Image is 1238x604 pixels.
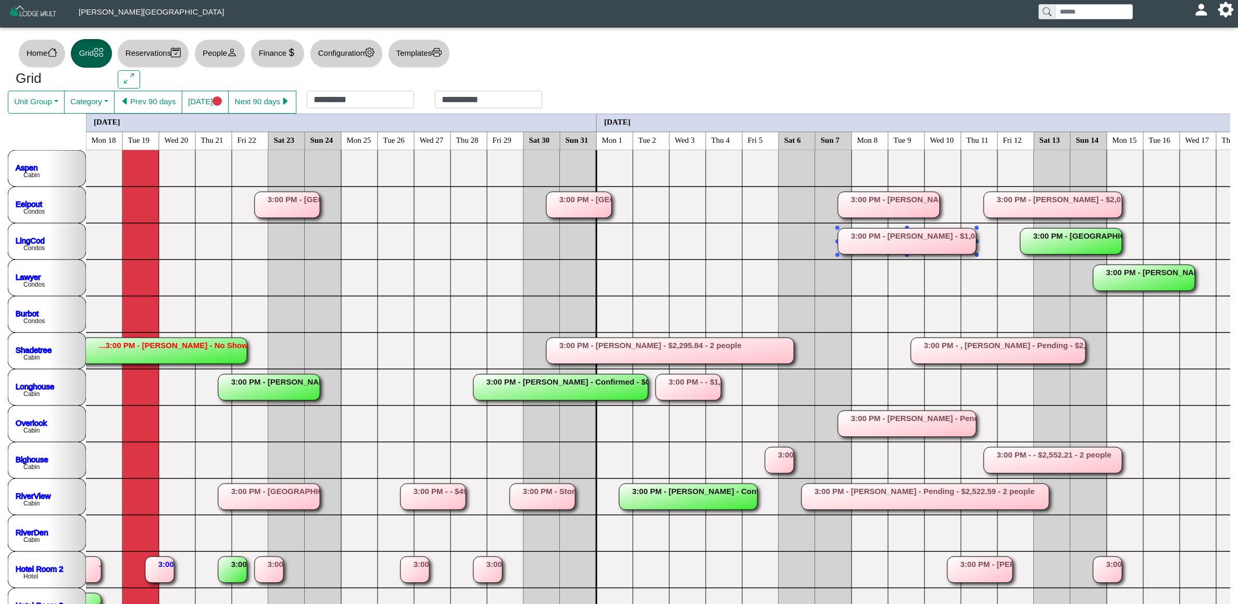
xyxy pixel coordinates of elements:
[212,96,222,106] svg: circle fill
[23,281,45,288] text: Condos
[194,39,245,68] button: Peopleperson
[1112,135,1137,144] text: Mon 15
[23,244,45,252] text: Condos
[310,135,333,144] text: Sun 24
[456,135,479,144] text: Thu 28
[117,39,189,68] button: Reservationscalendar2 check
[639,135,656,144] text: Tue 2
[23,208,45,215] text: Condos
[604,117,631,126] text: [DATE]
[529,135,550,144] text: Sat 30
[711,135,730,144] text: Thu 4
[120,96,130,106] svg: caret left fill
[435,91,542,108] input: Check out
[118,70,140,89] button: arrows angle expand
[493,135,511,144] text: Fri 29
[675,135,695,144] text: Wed 3
[94,47,104,57] svg: grid
[894,135,911,144] text: Tue 9
[64,91,115,114] button: Category
[1040,135,1060,144] text: Sat 13
[94,117,120,126] text: [DATE]
[23,390,40,398] text: Cabin
[16,345,52,354] a: Shadetree
[821,135,840,144] text: Sun 7
[1003,135,1022,144] text: Fri 12
[602,135,623,144] text: Mon 1
[23,171,40,179] text: Cabin
[310,39,383,68] button: Configurationgear
[383,135,405,144] text: Tue 26
[114,91,182,114] button: caret left fillPrev 90 days
[16,454,48,463] a: Bighouse
[16,272,41,281] a: Lawyer
[16,418,47,427] a: Overlook
[1076,135,1099,144] text: Sun 14
[566,135,589,144] text: Sun 31
[16,70,102,87] h3: Grid
[18,39,66,68] button: Homehouse
[92,135,116,144] text: Mon 18
[237,135,256,144] text: Fri 22
[280,96,290,106] svg: caret right fill
[1043,7,1051,16] svg: search
[71,39,112,68] button: Gridgrid
[784,135,802,144] text: Sat 6
[23,354,40,361] text: Cabin
[16,491,51,500] a: RiverView
[201,135,223,144] text: Thu 21
[228,91,296,114] button: Next 90 dayscaret right fill
[967,135,989,144] text: Thu 11
[16,199,43,208] a: Eelpout
[388,39,450,68] button: Templatesprinter
[16,236,45,244] a: LingCod
[16,163,38,171] a: Aspen
[8,91,65,114] button: Unit Group
[748,135,763,144] text: Fri 5
[1149,135,1171,144] text: Tue 16
[8,4,58,22] img: Z
[365,47,374,57] svg: gear
[16,381,54,390] a: Longhouse
[930,135,954,144] text: Wed 10
[857,135,878,144] text: Mon 8
[420,135,444,144] text: Wed 27
[1197,6,1205,14] svg: person fill
[23,536,40,544] text: Cabin
[16,527,48,536] a: RiverDen
[23,463,40,471] text: Cabin
[23,317,45,325] text: Condos
[23,573,38,580] text: Hotel
[23,500,40,507] text: Cabin
[1222,6,1230,14] svg: gear fill
[286,47,296,57] svg: currency dollar
[347,135,371,144] text: Mon 25
[432,47,442,57] svg: printer
[165,135,189,144] text: Wed 20
[307,91,414,108] input: Check in
[124,73,134,83] svg: arrows angle expand
[274,135,295,144] text: Sat 23
[16,309,39,317] a: Burbot
[47,47,57,57] svg: house
[251,39,305,68] button: Financecurrency dollar
[182,91,229,114] button: [DATE]circle fill
[128,135,150,144] text: Tue 19
[1185,135,1209,144] text: Wed 17
[171,47,181,57] svg: calendar2 check
[227,47,237,57] svg: person
[16,564,64,573] a: Hotel Room 2
[23,427,40,434] text: Cabin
